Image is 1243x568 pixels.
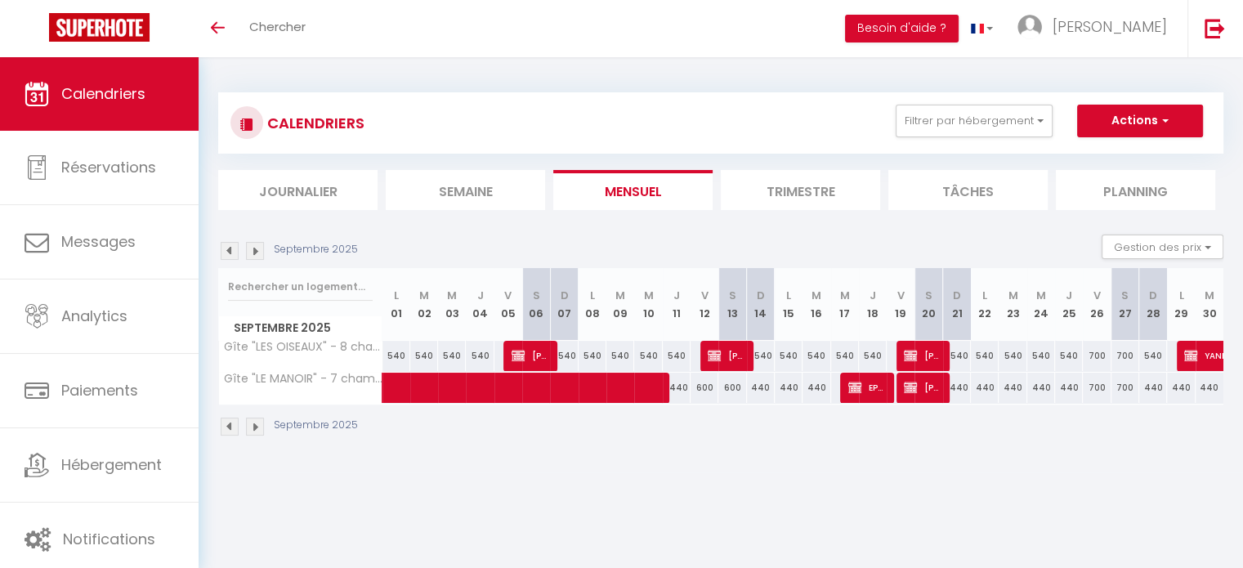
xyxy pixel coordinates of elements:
[274,418,358,433] p: Septembre 2025
[615,288,625,303] abbr: M
[1093,288,1101,303] abbr: V
[447,288,457,303] abbr: M
[61,231,136,252] span: Messages
[221,341,385,353] span: Gîte "LES OISEAUX" - 8 chambres
[803,341,830,371] div: 540
[1139,341,1167,371] div: 540
[953,288,961,303] abbr: D
[1027,268,1055,341] th: 24
[1139,373,1167,403] div: 440
[775,373,803,403] div: 440
[943,341,971,371] div: 540
[394,288,399,303] abbr: L
[550,341,578,371] div: 540
[1102,235,1223,259] button: Gestion des prix
[786,288,791,303] abbr: L
[982,288,987,303] abbr: L
[1205,288,1214,303] abbr: M
[228,272,373,302] input: Rechercher un logement...
[512,340,548,371] span: [PERSON_NAME]
[466,341,494,371] div: 540
[1056,170,1215,210] li: Planning
[634,341,662,371] div: 540
[1111,373,1139,403] div: 700
[859,268,887,341] th: 18
[382,341,410,371] div: 540
[747,268,775,341] th: 14
[579,268,606,341] th: 08
[634,268,662,341] th: 10
[840,288,850,303] abbr: M
[1167,373,1195,403] div: 440
[643,288,653,303] abbr: M
[943,373,971,403] div: 440
[553,170,713,210] li: Mensuel
[522,268,550,341] th: 06
[438,268,466,341] th: 03
[1083,268,1111,341] th: 26
[1196,373,1223,403] div: 440
[1027,373,1055,403] div: 440
[870,288,876,303] abbr: J
[1139,268,1167,341] th: 28
[831,341,859,371] div: 540
[803,268,830,341] th: 16
[419,288,429,303] abbr: M
[1008,288,1018,303] abbr: M
[61,83,145,104] span: Calendriers
[914,268,942,341] th: 20
[673,288,680,303] abbr: J
[1121,288,1129,303] abbr: S
[477,288,484,303] abbr: J
[925,288,932,303] abbr: S
[219,316,382,340] span: Septembre 2025
[1053,16,1167,37] span: [PERSON_NAME]
[249,18,306,35] span: Chercher
[550,268,578,341] th: 07
[466,268,494,341] th: 04
[410,341,438,371] div: 540
[775,341,803,371] div: 540
[887,268,914,341] th: 19
[691,268,718,341] th: 12
[904,340,941,371] span: [PERSON_NAME]
[1055,268,1083,341] th: 25
[382,268,410,341] th: 01
[1055,373,1083,403] div: 440
[831,268,859,341] th: 17
[845,15,959,42] button: Besoin d'aide ?
[663,268,691,341] th: 11
[1083,341,1111,371] div: 700
[943,268,971,341] th: 21
[263,105,364,141] h3: CALENDRIERS
[218,170,378,210] li: Journalier
[747,341,775,371] div: 540
[708,340,744,371] span: [PERSON_NAME]
[1111,341,1139,371] div: 700
[971,341,999,371] div: 540
[1066,288,1072,303] abbr: J
[504,288,512,303] abbr: V
[1196,268,1223,341] th: 30
[590,288,595,303] abbr: L
[561,288,569,303] abbr: D
[897,288,905,303] abbr: V
[812,288,821,303] abbr: M
[533,288,540,303] abbr: S
[896,105,1053,137] button: Filtrer par hébergement
[63,529,155,549] span: Notifications
[494,268,522,341] th: 05
[971,373,999,403] div: 440
[999,341,1026,371] div: 540
[1149,288,1157,303] abbr: D
[410,268,438,341] th: 02
[971,268,999,341] th: 22
[274,242,358,257] p: Septembre 2025
[848,372,885,403] span: EPSM Contact Mme Vattepin / Mme Saintin
[888,170,1048,210] li: Tâches
[606,341,634,371] div: 540
[1178,288,1183,303] abbr: L
[61,454,162,475] span: Hébergement
[701,288,709,303] abbr: V
[859,341,887,371] div: 540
